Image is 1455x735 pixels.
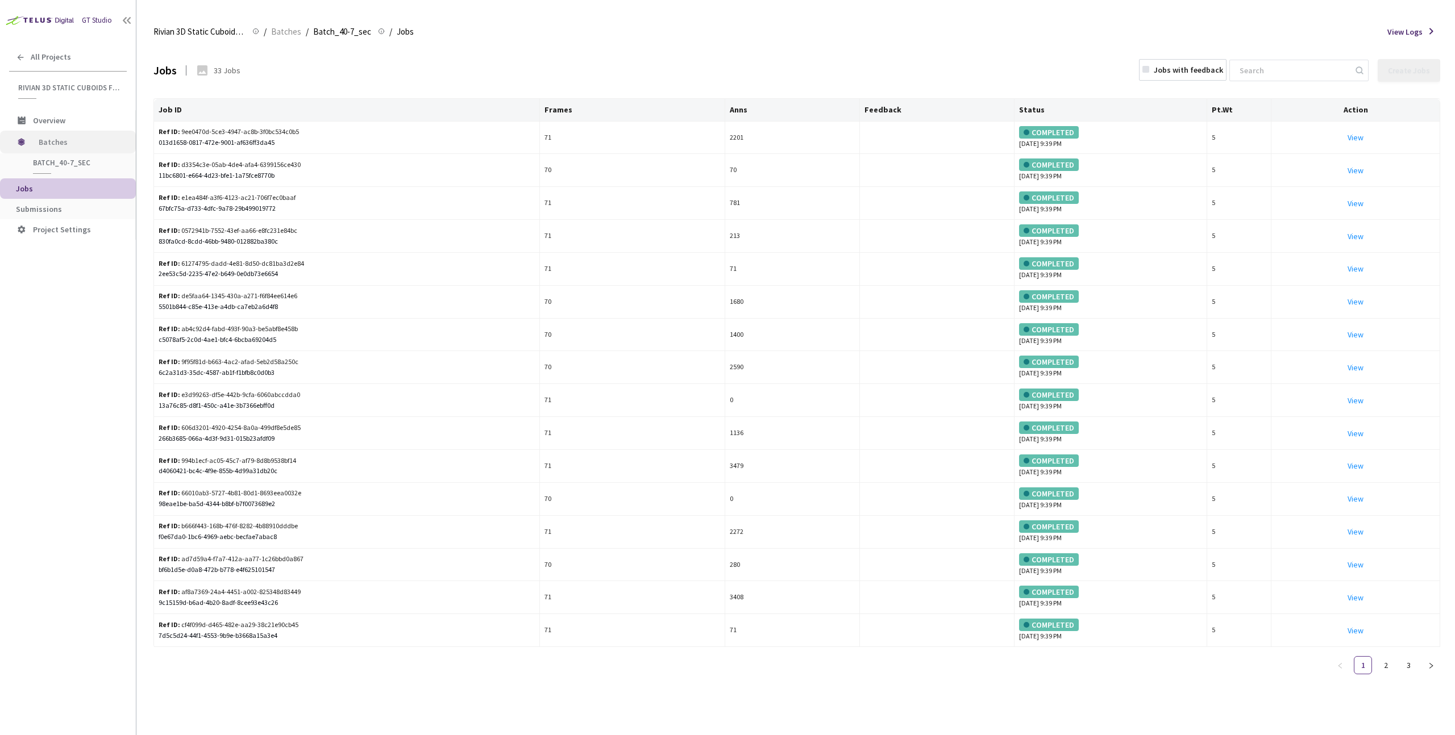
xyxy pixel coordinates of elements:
[1207,99,1271,122] th: Pt.Wt
[1019,191,1202,215] div: [DATE] 9:39 PM
[159,259,180,268] b: Ref ID:
[1019,421,1079,434] div: COMPLETED
[82,15,112,26] div: GT Studio
[159,203,535,214] div: 67bfc75a-d733-4dfc-9a78-29b499019772
[397,25,414,39] span: Jobs
[1207,253,1271,286] td: 5
[1019,553,1202,577] div: [DATE] 9:39 PM
[1015,99,1207,122] th: Status
[1348,559,1363,570] a: View
[725,99,860,122] th: Anns
[1348,231,1363,241] a: View
[159,269,535,279] div: 2ee53c5d-2235-47e2-b649-0e0db73e6654
[1207,319,1271,352] td: 5
[1207,154,1271,187] td: 5
[16,183,33,194] span: Jobs
[1019,586,1079,598] div: COMPLETED
[159,630,535,641] div: 7d5c5d24-44f1-4553-9b9e-b3668a15a3e4
[159,291,304,302] div: de5faa64-1345-430a-a271-f6f84ee614e6
[159,226,180,235] b: Ref ID:
[159,423,180,432] b: Ref ID:
[159,335,535,345] div: c5078af5-2c0d-4ae1-bfc4-6bcba69204d5
[1207,122,1271,154] td: 5
[1348,395,1363,406] a: View
[1019,191,1079,204] div: COMPLETED
[1428,662,1435,669] span: right
[1422,656,1440,674] button: right
[540,450,725,483] td: 71
[725,220,860,253] td: 213
[159,170,535,181] div: 11bc6801-e664-4d23-bfe1-1a75fce8770b
[159,466,535,477] div: d4060421-bc4c-4f9e-855b-4d99a31db20c
[159,137,535,148] div: 013d1658-0817-472e-9001-af636ff3da45
[264,25,267,39] li: /
[1207,516,1271,549] td: 5
[159,302,535,312] div: 5501b844-c85e-413e-a4db-ca7eb2a6d4f8
[1207,483,1271,516] td: 5
[1207,351,1271,384] td: 5
[725,384,860,417] td: 0
[725,187,860,220] td: 781
[725,417,860,450] td: 1136
[1348,296,1363,307] a: View
[271,25,301,39] span: Batches
[159,620,180,629] b: Ref ID:
[159,488,304,499] div: 66010ab3-5727-4b81-80d1-8693eea0032e
[159,193,304,203] div: e1ea484f-a3f6-4123-ac21-706f7ec0baaf
[1348,625,1363,636] a: View
[159,587,304,598] div: af8a7369-24a4-4451-a002-825348d83449
[159,423,304,433] div: 606d3201-4920-4254-8a0a-499df8e5de85
[159,160,180,169] b: Ref ID:
[1348,428,1363,439] a: View
[1348,527,1363,537] a: View
[1348,461,1363,471] a: View
[159,258,304,269] div: 61274795-dadd-4e81-8d50-dc81ba3d2e84
[725,450,860,483] td: 3479
[540,384,725,417] td: 71
[1019,520,1079,533] div: COMPLETED
[1019,619,1079,631] div: COMPLETED
[159,499,535,510] div: 98eae1be-ba5d-4344-b8bf-b7f0073689e2
[1348,264,1363,274] a: View
[159,324,180,333] b: Ref ID:
[159,620,304,630] div: cf4f099d-d465-482e-aa29-38c21e90cb45
[1331,656,1349,674] button: left
[1207,581,1271,614] td: 5
[725,253,860,286] td: 71
[540,516,725,549] td: 71
[1400,657,1417,674] a: 3
[1207,220,1271,253] td: 5
[1019,421,1202,445] div: [DATE] 9:39 PM
[725,319,860,352] td: 1400
[1019,158,1079,171] div: COMPLETED
[159,532,535,542] div: f0e67da0-1bc6-4969-aebc-becfae7abac8
[33,115,65,126] span: Overview
[540,220,725,253] td: 71
[1354,657,1371,674] a: 1
[1019,520,1202,544] div: [DATE] 9:39 PM
[725,286,860,319] td: 1680
[1354,656,1372,674] li: 1
[540,614,725,647] td: 71
[725,581,860,614] td: 3408
[1422,656,1440,674] li: Next Page
[540,581,725,614] td: 71
[1348,494,1363,504] a: View
[1348,362,1363,373] a: View
[33,158,117,168] span: Batch_40-7_sec
[725,154,860,187] td: 70
[1348,198,1363,208] a: View
[159,291,180,300] b: Ref ID:
[33,224,91,235] span: Project Settings
[159,587,180,596] b: Ref ID:
[1019,323,1202,346] div: [DATE] 9:39 PM
[540,417,725,450] td: 71
[1019,290,1202,314] div: [DATE] 9:39 PM
[159,193,180,202] b: Ref ID:
[159,456,180,465] b: Ref ID:
[540,187,725,220] td: 71
[1233,60,1354,81] input: Search
[1019,619,1202,642] div: [DATE] 9:39 PM
[159,390,304,400] div: e3d99263-df5e-442b-9cfa-6060abccdda0
[540,549,725,582] td: 70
